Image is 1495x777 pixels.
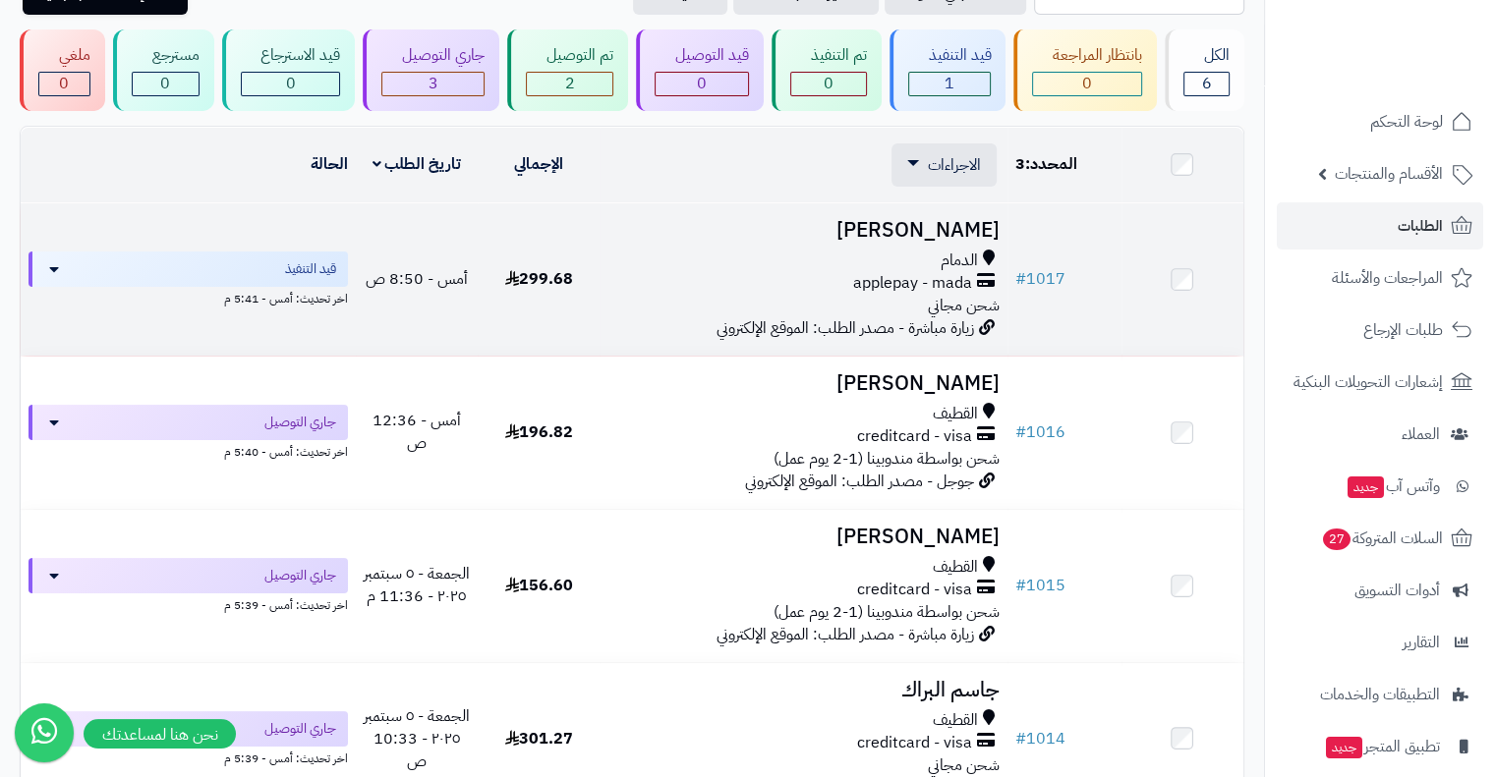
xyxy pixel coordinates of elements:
[242,73,340,95] div: 0
[909,73,991,95] div: 1
[133,73,199,95] div: 0
[264,413,336,432] span: جاري التوصيل
[29,287,348,307] div: اخر تحديث: أمس - 5:41 م
[1277,567,1483,614] a: أدوات التسويق
[1363,316,1443,344] span: طلبات الإرجاع
[1032,44,1142,67] div: بانتظار المراجعة
[607,372,999,395] h3: [PERSON_NAME]
[774,600,1000,624] span: شحن بواسطة مندوبينا (1-2 يوم عمل)
[1277,515,1483,562] a: السلات المتروكة27
[1015,727,1065,750] a: #1014
[16,29,109,111] a: ملغي 0
[503,29,632,111] a: تم التوصيل 2
[1015,267,1065,291] a: #1017
[311,152,348,176] a: الحالة
[1277,671,1483,718] a: التطبيقات والخدمات
[928,153,981,177] span: الاجراءات
[745,470,974,493] span: جوجل - مصدر الطلب: الموقع الإلكتروني
[945,72,954,95] span: 1
[132,44,200,67] div: مسترجع
[853,272,972,295] span: applepay - mada
[1015,727,1026,750] span: #
[824,72,834,95] span: 0
[774,447,1000,471] span: شحن بواسطة مندوبينا (1-2 يوم عمل)
[928,753,1000,777] span: شحن مجاني
[1082,72,1092,95] span: 0
[59,72,69,95] span: 0
[1403,629,1440,656] span: التقارير
[218,29,360,111] a: قيد الاسترجاع 0
[29,593,348,614] div: اخر تحديث: أمس - 5:39 م
[857,579,972,601] span: creditcard - visa
[790,44,867,67] div: تم التنفيذ
[1183,44,1230,67] div: الكل
[697,72,707,95] span: 0
[1033,73,1141,95] div: 0
[366,267,468,291] span: أمس - 8:50 ص
[607,679,999,701] h3: جاسم البراك
[364,562,470,608] span: الجمعة - ٥ سبتمبر ٢٠٢٥ - 11:36 م
[1015,152,1025,176] span: 3
[1202,72,1212,95] span: 6
[373,409,461,455] span: أمس - 12:36 ص
[941,250,978,272] span: الدمام
[1322,527,1351,551] span: 27
[1361,30,1476,72] img: logo-2.png
[1277,411,1483,458] a: العملاء
[38,44,90,67] div: ملغي
[886,29,1010,111] a: قيد التنفيذ 1
[717,316,974,340] span: زيارة مباشرة - مصدر الطلب: الموقع الإلكتروني
[1294,368,1443,396] span: إشعارات التحويلات البنكية
[933,403,978,425] span: القطيف
[1320,681,1440,708] span: التطبيقات والخدمات
[857,425,972,448] span: creditcard - visa
[382,73,484,95] div: 3
[717,623,974,646] span: زيارة مباشرة - مصدر الطلب: الموقع الإلكتروني
[1015,153,1114,176] div: المحدد:
[505,420,573,444] span: 196.82
[285,259,336,279] span: قيد التنفيذ
[1277,98,1483,145] a: لوحة التحكم
[505,727,573,750] span: 301.27
[264,719,336,739] span: جاري التوصيل
[1015,420,1065,444] a: #1016
[1370,108,1443,136] span: لوحة التحكم
[791,73,866,95] div: 0
[933,556,978,579] span: القطيف
[1015,420,1026,444] span: #
[264,566,336,585] span: جاري التوصيل
[1398,212,1443,240] span: الطلبات
[241,44,341,67] div: قيد الاسترجاع
[933,709,978,732] span: القطيف
[1277,463,1483,510] a: وآتس آبجديد
[1335,160,1443,188] span: الأقسام والمنتجات
[505,267,573,291] span: 299.68
[768,29,886,111] a: تم التنفيذ 0
[565,72,575,95] span: 2
[1277,202,1483,250] a: الطلبات
[655,44,749,67] div: قيد التوصيل
[632,29,768,111] a: قيد التوصيل 0
[1277,254,1483,302] a: المراجعات والأسئلة
[29,747,348,767] div: اخر تحديث: أمس - 5:39 م
[908,44,992,67] div: قيد التنفيذ
[1321,525,1443,552] span: السلات المتروكة
[29,440,348,461] div: اخر تحديث: أمس - 5:40 م
[373,152,462,176] a: تاريخ الطلب
[1402,420,1440,448] span: العملاء
[527,73,612,95] div: 2
[526,44,613,67] div: تم التوصيل
[1354,577,1440,604] span: أدوات التسويق
[1277,619,1483,666] a: التقارير
[1346,472,1440,500] span: وآتس آب
[1015,574,1026,597] span: #
[1348,476,1384,498] span: جديد
[1277,723,1483,770] a: تطبيق المتجرجديد
[1009,29,1161,111] a: بانتظار المراجعة 0
[514,152,563,176] a: الإجمالي
[505,574,573,597] span: 156.60
[1277,306,1483,354] a: طلبات الإرجاع
[1332,264,1443,292] span: المراجعات والأسئلة
[1277,359,1483,406] a: إشعارات التحويلات البنكية
[857,732,972,754] span: creditcard - visa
